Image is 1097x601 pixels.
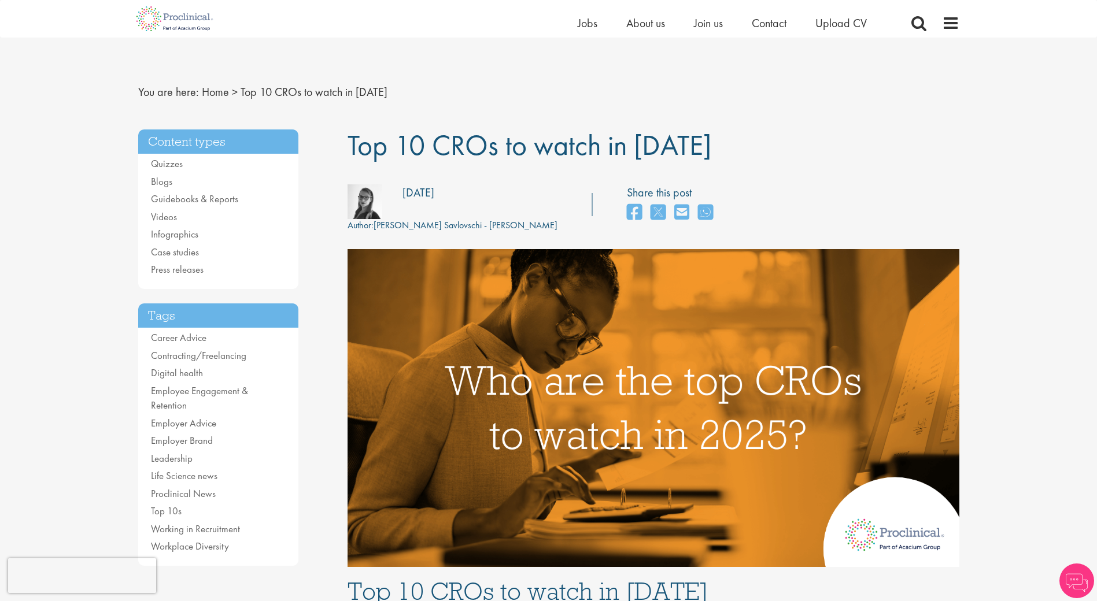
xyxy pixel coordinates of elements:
a: Blogs [151,175,172,188]
a: Contracting/Freelancing [151,349,246,362]
span: Author: [348,219,374,231]
a: Career Advice [151,331,206,344]
a: About us [626,16,665,31]
a: Videos [151,210,177,223]
a: Digital health [151,366,203,379]
a: Quizzes [151,157,183,170]
img: fff6768c-7d58-4950-025b-08d63f9598ee [348,184,382,219]
a: Workplace Diversity [151,540,229,552]
iframe: reCAPTCHA [8,558,156,593]
a: Contact [752,16,786,31]
a: Jobs [578,16,597,31]
a: Employee Engagement & Retention [151,384,248,412]
a: Proclinical News [151,487,216,500]
a: Employer Brand [151,434,213,447]
a: Upload CV [815,16,867,31]
h3: Content types [138,129,299,154]
a: share on whats app [698,201,713,225]
a: Top 10s [151,504,182,517]
a: Employer Advice [151,417,216,429]
a: share on twitter [651,201,666,225]
a: share on facebook [627,201,642,225]
span: Top 10 CROs to watch in [DATE] [241,84,387,99]
div: [DATE] [402,184,434,201]
a: Working in Recruitment [151,522,240,535]
span: > [232,84,238,99]
span: Top 10 CROs to watch in [DATE] [348,127,711,164]
a: breadcrumb link [202,84,229,99]
a: Infographics [151,228,198,240]
a: Life Science news [151,469,217,482]
a: Join us [694,16,723,31]
label: Share this post [627,184,719,201]
span: You are here: [138,84,199,99]
img: Chatbot [1059,563,1094,598]
img: Top 10 CROs 2025| Proclinical [348,249,959,566]
div: [PERSON_NAME] Savlovschi - [PERSON_NAME] [348,219,557,232]
a: Press releases [151,263,204,276]
h3: Tags [138,303,299,328]
a: Guidebooks & Reports [151,192,238,205]
a: Leadership [151,452,193,465]
a: share on email [674,201,689,225]
a: Case studies [151,246,199,258]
